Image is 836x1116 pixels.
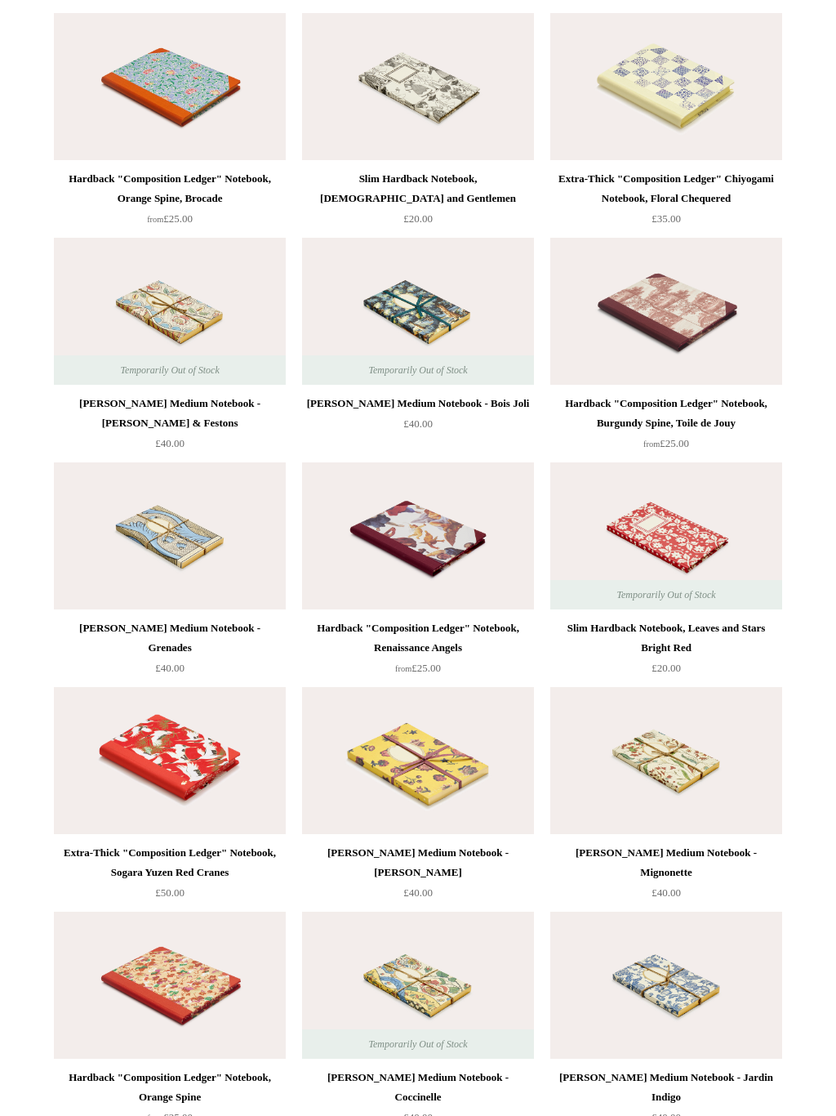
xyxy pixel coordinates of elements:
[54,14,286,161] img: Hardback "Composition Ledger" Notebook, Orange Spine, Brocade
[651,213,681,225] span: £35.00
[54,14,286,161] a: Hardback "Composition Ledger" Notebook, Orange Spine, Brocade Hardback "Composition Ledger" Noteb...
[550,619,782,686] a: Slim Hardback Notebook, Leaves and Stars Bright Red £20.00
[54,239,286,386] img: Antoinette Poisson Medium Notebook - Guirlande & Festons
[302,913,534,1060] a: Antoinette Poisson Medium Notebook - Coccinelle Antoinette Poisson Medium Notebook - Coccinelle T...
[104,356,235,386] span: Temporarily Out of Stock
[403,887,433,899] span: £40.00
[554,844,778,883] div: [PERSON_NAME] Medium Notebook - Mignonette
[147,213,193,225] span: £25.00
[54,844,286,911] a: Extra-Thick "Composition Ledger" Notebook, Sogara Yuzen Red Cranes £50.00
[302,239,534,386] img: Antoinette Poisson Medium Notebook - Bois Joli
[651,663,681,675] span: £20.00
[550,395,782,462] a: Hardback "Composition Ledger" Notebook, Burgundy Spine, Toile de Jouy from£25.00
[352,1030,483,1060] span: Temporarily Out of Stock
[54,688,286,835] img: Extra-Thick "Composition Ledger" Notebook, Sogara Yuzen Red Cranes
[651,887,681,899] span: £40.00
[550,688,782,835] img: Antoinette Poisson Medium Notebook - Mignonette
[58,844,282,883] div: Extra-Thick "Composition Ledger" Notebook, Sogara Yuzen Red Cranes
[395,665,411,674] span: from
[58,619,282,658] div: [PERSON_NAME] Medium Notebook - Grenades
[147,216,163,225] span: from
[403,418,433,431] span: £40.00
[550,913,782,1060] img: Antoinette Poisson Medium Notebook - Jardin Indigo
[302,14,534,161] a: Slim Hardback Notebook, Ladies and Gentlemen Slim Hardback Notebook, Ladies and Gentlemen
[550,463,782,610] img: Slim Hardback Notebook, Leaves and Stars Bright Red
[600,581,731,610] span: Temporarily Out of Stock
[155,438,185,450] span: £40.00
[302,239,534,386] a: Antoinette Poisson Medium Notebook - Bois Joli Antoinette Poisson Medium Notebook - Bois Joli Tem...
[403,213,433,225] span: £20.00
[550,14,782,161] img: Extra-Thick "Composition Ledger" Chiyogami Notebook, Floral Chequered
[302,395,534,462] a: [PERSON_NAME] Medium Notebook - Bois Joli £40.00
[550,463,782,610] a: Slim Hardback Notebook, Leaves and Stars Bright Red Slim Hardback Notebook, Leaves and Stars Brig...
[302,688,534,835] a: Antoinette Poisson Medium Notebook - Bien Aimee Antoinette Poisson Medium Notebook - Bien Aimee
[554,1069,778,1108] div: [PERSON_NAME] Medium Notebook - Jardin Indigo
[54,463,286,610] img: Antoinette Poisson Medium Notebook - Grenades
[54,170,286,237] a: Hardback "Composition Ledger" Notebook, Orange Spine, Brocade from£25.00
[643,440,660,449] span: from
[352,356,483,386] span: Temporarily Out of Stock
[58,170,282,209] div: Hardback "Composition Ledger" Notebook, Orange Spine, Brocade
[54,913,286,1060] img: Hardback "Composition Ledger" Notebook, Orange Spine
[554,395,778,434] div: Hardback "Composition Ledger" Notebook, Burgundy Spine, Toile de Jouy
[54,688,286,835] a: Extra-Thick "Composition Ledger" Notebook, Sogara Yuzen Red Cranes Extra-Thick "Composition Ledge...
[302,170,534,237] a: Slim Hardback Notebook, [DEMOGRAPHIC_DATA] and Gentlemen £20.00
[306,619,530,658] div: Hardback "Composition Ledger" Notebook, Renaissance Angels
[155,663,185,675] span: £40.00
[54,619,286,686] a: [PERSON_NAME] Medium Notebook - Grenades £40.00
[554,619,778,658] div: Slim Hardback Notebook, Leaves and Stars Bright Red
[395,663,441,675] span: £25.00
[58,395,282,434] div: [PERSON_NAME] Medium Notebook - [PERSON_NAME] & Festons
[550,239,782,386] img: Hardback "Composition Ledger" Notebook, Burgundy Spine, Toile de Jouy
[306,844,530,883] div: [PERSON_NAME] Medium Notebook - [PERSON_NAME]
[302,619,534,686] a: Hardback "Composition Ledger" Notebook, Renaissance Angels from£25.00
[54,463,286,610] a: Antoinette Poisson Medium Notebook - Grenades Antoinette Poisson Medium Notebook - Grenades
[302,844,534,911] a: [PERSON_NAME] Medium Notebook - [PERSON_NAME] £40.00
[302,913,534,1060] img: Antoinette Poisson Medium Notebook - Coccinelle
[550,913,782,1060] a: Antoinette Poisson Medium Notebook - Jardin Indigo Antoinette Poisson Medium Notebook - Jardin In...
[550,14,782,161] a: Extra-Thick "Composition Ledger" Chiyogami Notebook, Floral Chequered Extra-Thick "Composition Le...
[155,887,185,899] span: £50.00
[306,170,530,209] div: Slim Hardback Notebook, [DEMOGRAPHIC_DATA] and Gentlemen
[54,239,286,386] a: Antoinette Poisson Medium Notebook - Guirlande & Festons Antoinette Poisson Medium Notebook - Gui...
[58,1069,282,1108] div: Hardback "Composition Ledger" Notebook, Orange Spine
[550,844,782,911] a: [PERSON_NAME] Medium Notebook - Mignonette £40.00
[54,395,286,462] a: [PERSON_NAME] Medium Notebook - [PERSON_NAME] & Festons £40.00
[550,239,782,386] a: Hardback "Composition Ledger" Notebook, Burgundy Spine, Toile de Jouy Hardback "Composition Ledge...
[302,463,534,610] img: Hardback "Composition Ledger" Notebook, Renaissance Angels
[554,170,778,209] div: Extra-Thick "Composition Ledger" Chiyogami Notebook, Floral Chequered
[550,688,782,835] a: Antoinette Poisson Medium Notebook - Mignonette Antoinette Poisson Medium Notebook - Mignonette
[302,688,534,835] img: Antoinette Poisson Medium Notebook - Bien Aimee
[306,395,530,414] div: [PERSON_NAME] Medium Notebook - Bois Joli
[302,14,534,161] img: Slim Hardback Notebook, Ladies and Gentlemen
[643,438,689,450] span: £25.00
[306,1069,530,1108] div: [PERSON_NAME] Medium Notebook - Coccinelle
[302,463,534,610] a: Hardback "Composition Ledger" Notebook, Renaissance Angels Hardback "Composition Ledger" Notebook...
[54,913,286,1060] a: Hardback "Composition Ledger" Notebook, Orange Spine Hardback "Composition Ledger" Notebook, Oran...
[550,170,782,237] a: Extra-Thick "Composition Ledger" Chiyogami Notebook, Floral Chequered £35.00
